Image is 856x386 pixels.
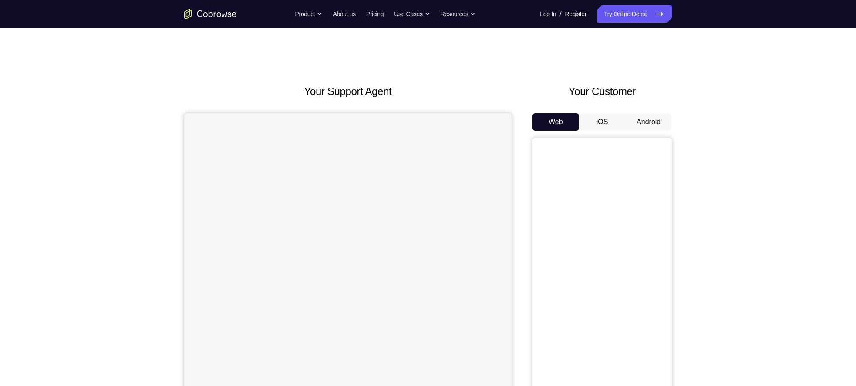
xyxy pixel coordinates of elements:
button: Resources [441,5,476,23]
span: / [559,9,561,19]
button: iOS [579,113,626,131]
a: Pricing [366,5,384,23]
h2: Your Support Agent [184,84,512,99]
button: Web [532,113,579,131]
button: Use Cases [394,5,430,23]
a: Log In [540,5,556,23]
button: Android [625,113,672,131]
a: About us [333,5,355,23]
a: Try Online Demo [597,5,672,23]
a: Go to the home page [184,9,236,19]
h2: Your Customer [532,84,672,99]
button: Product [295,5,323,23]
a: Register [565,5,586,23]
